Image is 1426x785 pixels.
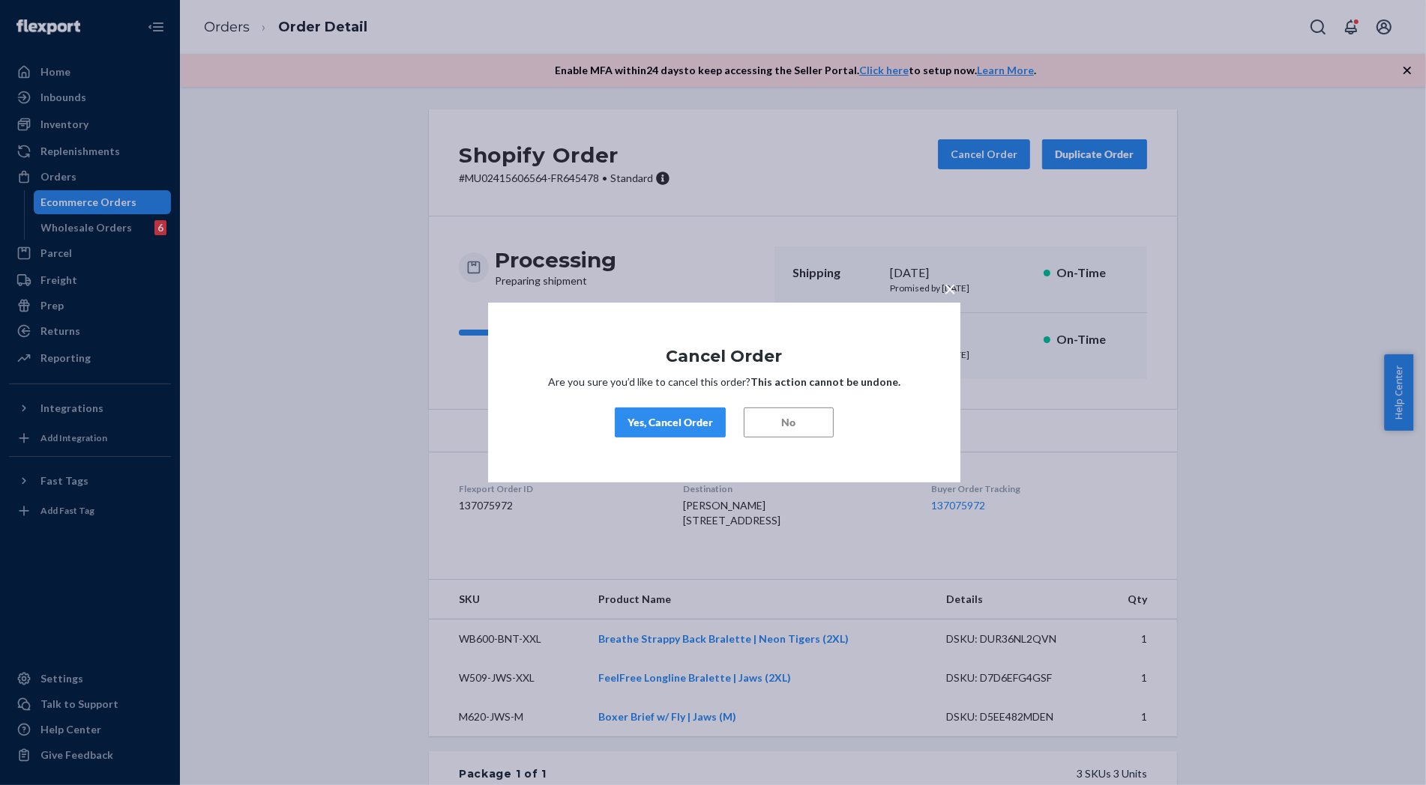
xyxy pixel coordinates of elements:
p: Are you sure you’d like to cancel this order? [533,375,915,390]
button: Yes, Cancel Order [615,407,726,437]
button: No [744,407,834,437]
span: × [944,276,956,301]
strong: This action cannot be undone. [750,375,900,388]
h1: Cancel Order [533,348,915,366]
div: Yes, Cancel Order [628,415,713,430]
